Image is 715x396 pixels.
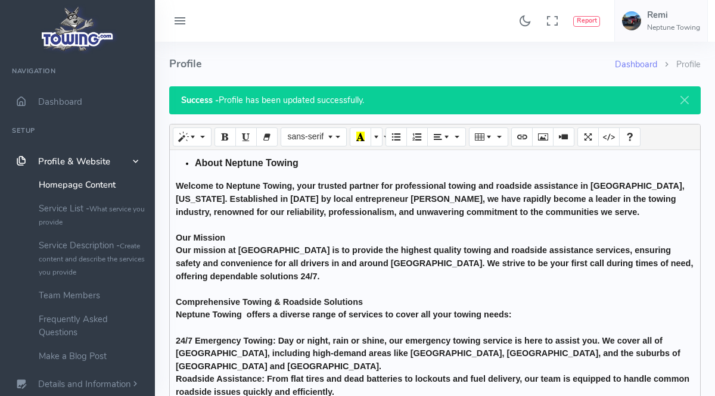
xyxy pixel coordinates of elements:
a: Homepage Content [30,173,155,197]
b: Our mission at [GEOGRAPHIC_DATA] is to provide the highest quality towing and roadside assistance... [176,245,693,280]
li: Profile [657,58,701,71]
a: Service Description -Create content and describe the services you provide [30,233,155,283]
b: About Neptune Towing [195,158,299,168]
button: Link (CTRL+K) [511,127,533,146]
button: More Color [371,127,383,146]
button: Remove Font Style (CTRL+\) [256,127,278,146]
button: Font Family [281,127,346,146]
span: Dashboard [38,96,82,108]
b: Welcome to Neptune Towing, your trusted partner for professional towing and roadside assistance i... [176,181,685,216]
button: Underline (CTRL+U) [235,127,257,146]
span: Details and Information [38,379,131,391]
button: Recent Color [350,127,371,146]
a: Team Members [30,283,155,307]
b: Our Mission [176,233,225,242]
span: Profile & Website [38,155,110,167]
button: Report [573,16,600,27]
h6: Neptune Towing [647,24,700,32]
button: Table [469,127,508,146]
button: Help [619,127,641,146]
button: Unordered list (CTRL+SHIFT+NUM7) [386,127,407,146]
a: Frequently Asked Questions [30,307,155,344]
h5: Remi [647,10,700,20]
span: sans-serif [287,132,324,141]
h4: Profile [169,42,615,86]
button: Code View [598,127,620,146]
button: Full Screen [577,127,599,146]
button: Picture [532,127,554,146]
b: Neptune Towing offers a diverse range of services to cover all your towing needs: [176,310,512,319]
img: logo [38,4,118,54]
a: Service List -What service you provide [30,197,155,233]
img: user-image [622,11,641,30]
button: Paragraph [427,127,466,146]
button: Video [553,127,574,146]
button: Close [669,86,701,114]
a: Make a Blog Post [30,344,155,368]
a: Dashboard [615,58,657,70]
small: Create content and describe the services you provide [39,241,145,277]
button: Bold (CTRL+B) [214,127,236,146]
button: Ordered list (CTRL+SHIFT+NUM8) [406,127,428,146]
button: Style [173,127,212,146]
div: Profile has been updated successfully. [169,86,701,114]
b: Comprehensive Towing & Roadside Solutions [176,297,363,307]
b: 24/7 Emergency Towing: Day or night, rain or shine, our emergency towing service is here to assis... [176,336,680,371]
small: What service you provide [39,204,145,227]
strong: Success - [181,94,219,106]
